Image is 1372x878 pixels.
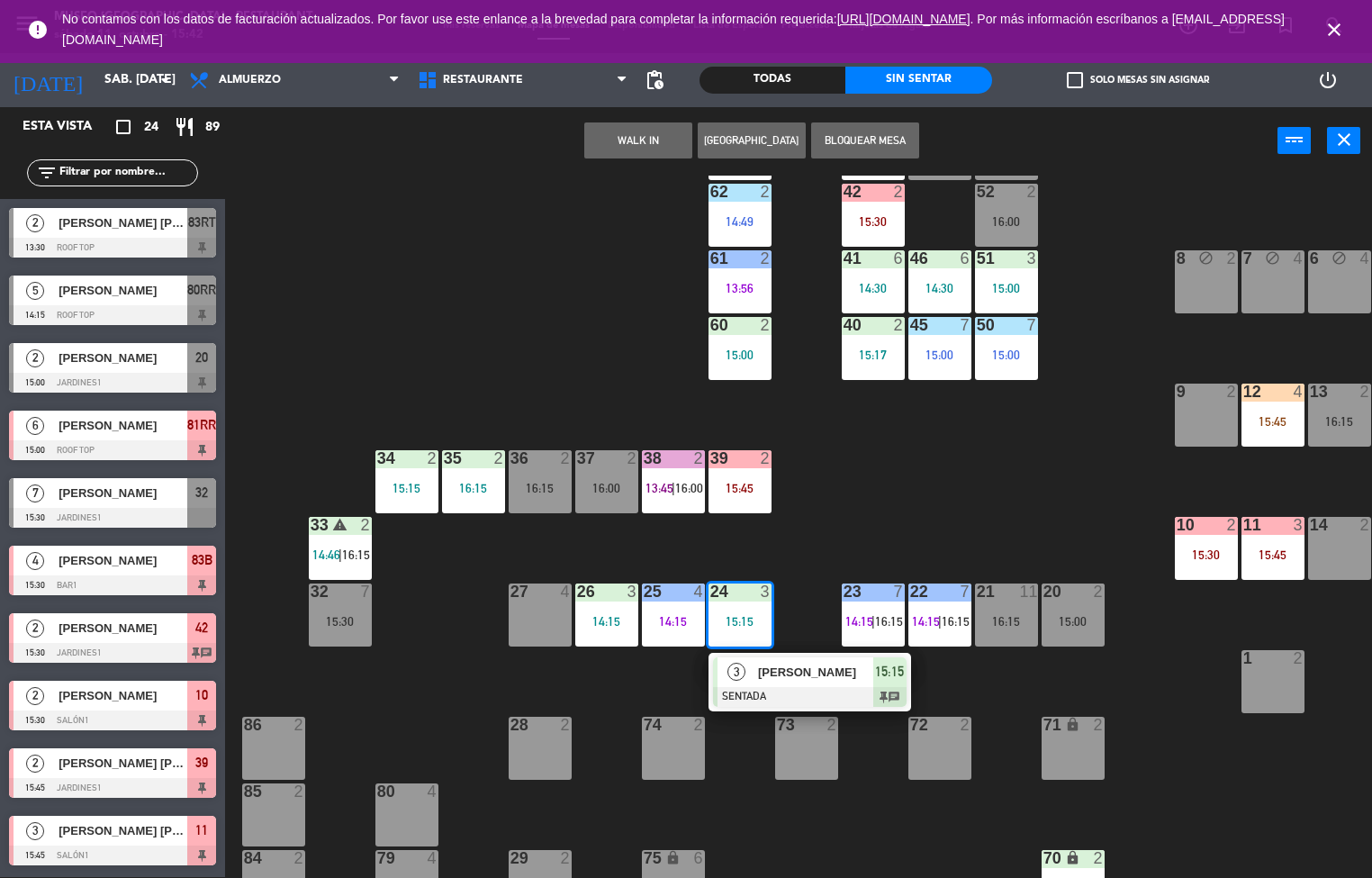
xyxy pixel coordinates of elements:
div: 2 [427,450,438,466]
span: [PERSON_NAME] [59,686,187,705]
div: 15:00 [975,282,1038,294]
div: 10 [1177,517,1178,533]
span: 16:15 [875,614,903,629]
div: 33 [311,517,311,533]
button: Bloquear Mesa [811,122,919,158]
div: 2 [1093,850,1104,866]
div: 15:15 [709,615,772,628]
span: [PERSON_NAME] [59,281,187,300]
div: 61 [710,250,711,267]
div: 8 [1177,250,1178,267]
div: 15:30 [842,215,905,228]
div: 7 [893,584,904,600]
div: 14:49 [709,215,772,228]
div: 2 [760,317,771,333]
span: 16:15 [942,614,970,629]
div: 35 [444,450,445,466]
div: 14:15 [642,615,705,628]
i: lock [1065,717,1080,732]
span: [PERSON_NAME] [59,416,187,435]
span: [PERSON_NAME] [59,619,187,638]
div: 80 [377,783,378,800]
div: 11 [1019,584,1037,600]
div: 4 [560,584,571,600]
div: 45 [910,317,911,333]
span: | [338,548,342,562]
div: 15:45 [1241,548,1304,561]
div: 7 [960,584,970,600]
div: 2 [627,450,637,466]
div: 2 [1226,250,1237,267]
div: 60 [710,317,711,333]
span: 13:45 [645,481,673,495]
span: 80RR [187,279,216,301]
span: No contamos con los datos de facturación actualizados. Por favor use este enlance a la brevedad p... [62,12,1285,47]
div: 74 [644,717,645,733]
div: 79 [377,850,378,866]
span: 10 [195,684,208,706]
div: 15:00 [908,348,971,361]
i: block [1198,250,1214,266]
span: 39 [195,752,208,774]
div: 62 [710,184,711,200]
div: 2 [760,250,771,267]
span: 20 [195,347,208,368]
span: 24 [144,117,158,138]
i: power_input [1284,129,1305,150]
div: 16:15 [975,615,1038,628]
div: 52 [977,184,978,200]
div: 7 [1026,317,1037,333]
div: 6 [1310,250,1311,267]
div: 50 [977,317,978,333]
div: 14 [1310,517,1311,533]
div: 1 [1243,650,1244,666]
span: 14:46 [312,548,340,562]
div: 2 [1026,184,1037,200]
div: 6 [960,250,970,267]
button: WALK IN [584,122,692,158]
span: [PERSON_NAME] [PERSON_NAME] [59,213,187,232]
i: lock [665,850,681,865]
span: 2 [26,349,44,367]
span: [PERSON_NAME] [PERSON_NAME] [59,821,187,840]
span: Restaurante [443,74,523,86]
div: 2 [760,184,771,200]
span: Almuerzo [219,74,281,86]
div: 16:00 [575,482,638,494]
div: 25 [644,584,645,600]
span: 32 [195,482,208,503]
div: 24 [710,584,711,600]
div: 71 [1043,717,1044,733]
div: 2 [560,850,571,866]
i: close [1333,129,1355,150]
span: 2 [26,687,44,705]
div: 2 [693,717,704,733]
div: 7 [960,317,970,333]
div: 2 [293,783,304,800]
div: 15:30 [1175,548,1238,561]
span: 2 [26,214,44,232]
div: 42 [844,184,844,200]
div: 15:00 [975,348,1038,361]
div: 2 [1359,384,1370,400]
div: 34 [377,450,378,466]
div: 51 [977,250,978,267]
div: 13:56 [709,282,772,294]
div: 15:30 [309,615,372,628]
div: 23 [844,584,844,600]
div: 2 [1226,384,1237,400]
a: [URL][DOMAIN_NAME] [837,12,970,26]
div: 2 [693,450,704,466]
div: 11 [1243,517,1244,533]
div: 75 [644,850,645,866]
i: warning [332,517,348,532]
span: 16:00 [675,481,703,495]
div: 2 [560,717,571,733]
span: [PERSON_NAME] [PERSON_NAME] [PERSON_NAME] [59,754,187,773]
a: . Por más información escríbanos a [EMAIL_ADDRESS][DOMAIN_NAME] [62,12,1285,47]
i: error [27,19,49,41]
div: 15:00 [1042,615,1105,628]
